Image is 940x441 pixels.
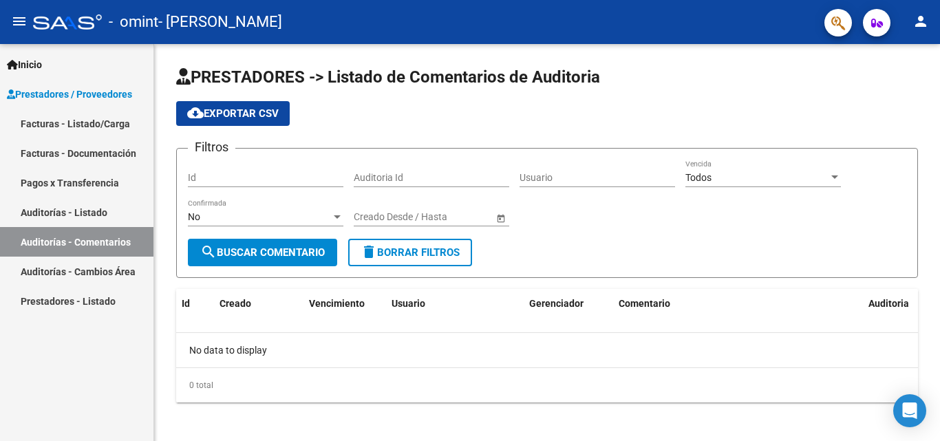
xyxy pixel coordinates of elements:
datatable-header-cell: Creado [214,289,303,319]
span: Todos [685,172,712,183]
input: Fecha inicio [354,211,404,223]
span: Usuario [392,298,425,309]
span: Auditoria [868,298,909,309]
span: - [PERSON_NAME] [158,7,282,37]
span: Vencimiento [309,298,365,309]
datatable-header-cell: Gerenciador [524,289,613,319]
span: Id [182,298,190,309]
span: Buscar Comentario [200,246,325,259]
span: Creado [220,298,251,309]
span: Inicio [7,57,42,72]
span: Prestadores / Proveedores [7,87,132,102]
mat-icon: cloud_download [187,105,204,121]
span: - omint [109,7,158,37]
span: Comentario [619,298,670,309]
datatable-header-cell: Id [176,289,214,319]
input: Fecha fin [416,211,483,223]
div: 0 total [176,368,918,402]
mat-icon: delete [361,244,377,260]
span: Exportar CSV [187,107,279,120]
div: No data to display [176,333,918,367]
button: Buscar Comentario [188,239,337,266]
button: Borrar Filtros [348,239,472,266]
datatable-header-cell: Usuario [386,289,524,319]
span: Gerenciador [529,298,584,309]
div: Open Intercom Messenger [893,394,926,427]
datatable-header-cell: Vencimiento [303,289,386,319]
mat-icon: search [200,244,217,260]
span: PRESTADORES -> Listado de Comentarios de Auditoria [176,67,600,87]
datatable-header-cell: Auditoria [863,289,918,319]
span: Borrar Filtros [361,246,460,259]
h3: Filtros [188,138,235,157]
mat-icon: person [912,13,929,30]
datatable-header-cell: Comentario [613,289,863,319]
button: Exportar CSV [176,101,290,126]
button: Open calendar [493,211,508,225]
span: No [188,211,200,222]
mat-icon: menu [11,13,28,30]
